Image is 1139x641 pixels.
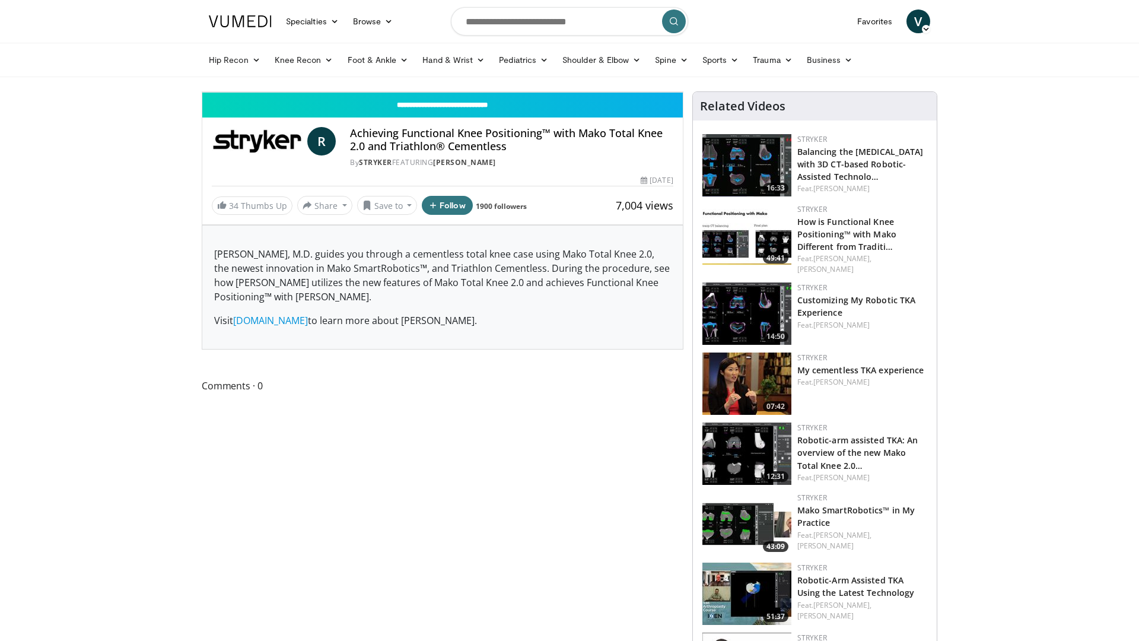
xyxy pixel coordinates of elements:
a: Robotic-Arm Assisted TKA Using the Latest Technology [797,575,915,598]
a: Stryker [797,204,827,214]
img: 3ed3d49b-c22b-49e8-bd74-1d9565e20b04.150x105_q85_crop-smart_upscale.jpg [702,423,791,485]
a: [PERSON_NAME] [813,183,870,193]
span: Visit [214,314,233,327]
a: [PERSON_NAME], [813,600,871,610]
a: 16:33 [702,134,791,196]
button: Save to [357,196,418,215]
div: Feat. [797,530,927,551]
div: Feat. [797,472,927,483]
div: [DATE] [641,175,673,186]
div: Feat. [797,320,927,331]
a: Knee Recon [268,48,341,72]
input: Search topics, interventions [451,7,688,36]
span: Comments 0 [202,378,683,394]
a: [PERSON_NAME], [813,530,871,540]
span: 51:37 [763,611,788,622]
a: Spine [648,48,695,72]
div: Feat. [797,600,927,621]
a: V [906,9,930,33]
a: Stryker [797,423,827,433]
span: 12:31 [763,471,788,482]
a: Stryker [797,134,827,144]
a: Hip Recon [202,48,268,72]
span: 16:33 [763,183,788,193]
span: 49:41 [763,253,788,264]
a: [PERSON_NAME] [797,264,854,274]
div: By FEATURING [350,157,673,168]
img: 4b492601-1f86-4970-ad60-0382e120d266.150x105_q85_crop-smart_upscale.jpg [702,353,791,415]
a: Pediatrics [492,48,555,72]
a: Sports [695,48,746,72]
img: e9d89239-f1e7-4003-95fd-cd6b4a6824e8.150x105_q85_crop-smart_upscale.jpg [702,563,791,625]
img: 26055920-f7a6-407f-820a-2bd18e419f3d.150x105_q85_crop-smart_upscale.jpg [702,283,791,345]
a: Favorites [850,9,899,33]
span: 14:50 [763,331,788,342]
a: Stryker [797,493,827,503]
img: VuMedi Logo [209,15,272,27]
a: [PERSON_NAME] [797,541,854,551]
a: 07:42 [702,353,791,415]
a: Stryker [359,157,392,167]
a: 14:50 [702,283,791,345]
img: Stryker [212,127,303,156]
img: ffdd9326-d8c6-4f24-b7c0-24c655ed4ab2.150x105_q85_crop-smart_upscale.jpg [702,204,791,266]
h4: Achieving Functional Knee Positioning™ with Mako Total Knee 2.0 and Triathlon® Cementless [350,127,673,153]
a: 1900 followers [476,201,527,211]
a: [PERSON_NAME] [433,157,496,167]
div: Feat. [797,377,927,388]
a: [DOMAIN_NAME] [233,314,308,327]
a: 43:09 [702,493,791,555]
a: [PERSON_NAME] [813,472,870,483]
a: Robotic-arm assisted TKA: An overview of the new Mako Total Knee 2.0… [797,434,918,471]
img: 6447fcf3-292f-4e91-9cb4-69224776b4c9.150x105_q85_crop-smart_upscale.jpg [702,493,791,555]
a: Stryker [797,563,827,573]
a: Shoulder & Elbow [555,48,648,72]
span: to learn more about [PERSON_NAME]. [308,314,477,327]
a: R [307,127,336,156]
a: Browse [346,9,400,33]
a: Trauma [746,48,800,72]
div: Feat. [797,253,927,275]
a: 51:37 [702,563,791,625]
a: Mako SmartRobotics™ in My Practice [797,504,915,528]
video-js: Video Player [202,92,683,93]
a: 12:31 [702,423,791,485]
a: [PERSON_NAME] [813,377,870,387]
a: Stryker [797,353,827,363]
button: Follow [422,196,473,215]
span: 7,004 views [616,198,673,212]
span: 43:09 [763,541,788,552]
div: Feat. [797,183,927,194]
span: 34 [229,200,238,211]
a: Foot & Ankle [341,48,416,72]
a: Specialties [279,9,346,33]
span: 07:42 [763,401,788,412]
a: How is Functional Knee Positioning™ with Mako Different from Traditi… [797,216,896,252]
a: Hand & Wrist [415,48,492,72]
a: Stryker [797,283,827,293]
button: Share [297,196,352,215]
a: My cementless TKA experience [797,364,924,376]
a: [PERSON_NAME] [797,611,854,621]
a: 34 Thumbs Up [212,196,292,215]
h4: Related Videos [700,99,785,113]
a: [PERSON_NAME] [813,320,870,330]
a: Customizing My Robotic TKA Experience [797,294,916,318]
a: 49:41 [702,204,791,266]
a: [PERSON_NAME], [813,253,871,264]
span: [PERSON_NAME], M.D. guides you through a cementless total knee case using Mako Total Knee 2.0, th... [214,247,670,303]
a: Business [800,48,860,72]
a: Balancing the [MEDICAL_DATA] with 3D CT-based Robotic-Assisted Technolo… [797,146,924,182]
img: aececb5f-a7d6-40bb-96d9-26cdf3a45450.150x105_q85_crop-smart_upscale.jpg [702,134,791,196]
